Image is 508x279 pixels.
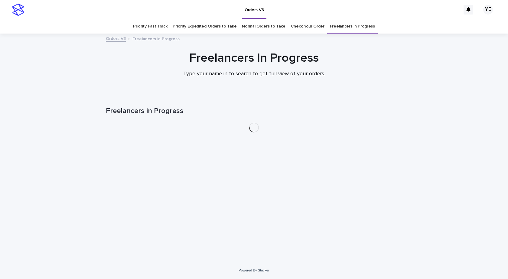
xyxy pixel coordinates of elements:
[132,35,180,42] p: Freelancers in Progress
[173,19,236,34] a: Priority Expedited Orders to Take
[133,19,167,34] a: Priority Fast Track
[106,51,402,65] h1: Freelancers In Progress
[291,19,324,34] a: Check Your Order
[242,19,285,34] a: Normal Orders to Take
[239,268,269,272] a: Powered By Stacker
[133,71,375,77] p: Type your name in to search to get full view of your orders.
[106,107,402,115] h1: Freelancers in Progress
[483,5,493,15] div: YE
[106,35,126,42] a: Orders V3
[12,4,24,16] img: stacker-logo-s-only.png
[330,19,375,34] a: Freelancers in Progress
